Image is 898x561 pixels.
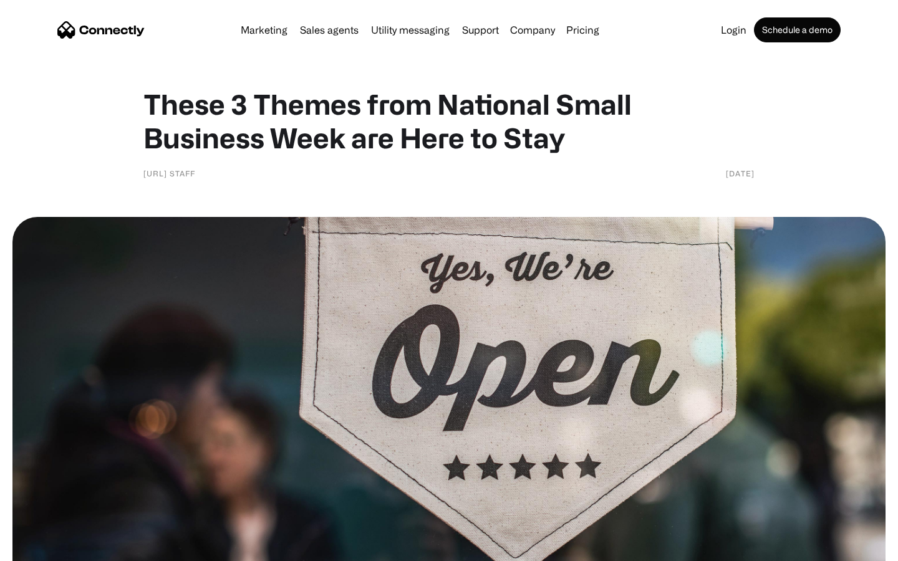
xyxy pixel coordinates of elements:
[25,539,75,557] ul: Language list
[716,25,751,35] a: Login
[295,25,364,35] a: Sales agents
[236,25,292,35] a: Marketing
[457,25,504,35] a: Support
[726,167,755,180] div: [DATE]
[561,25,604,35] a: Pricing
[754,17,841,42] a: Schedule a demo
[143,167,195,180] div: [URL] Staff
[510,21,555,39] div: Company
[12,539,75,557] aside: Language selected: English
[366,25,455,35] a: Utility messaging
[143,87,755,155] h1: These 3 Themes from National Small Business Week are Here to Stay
